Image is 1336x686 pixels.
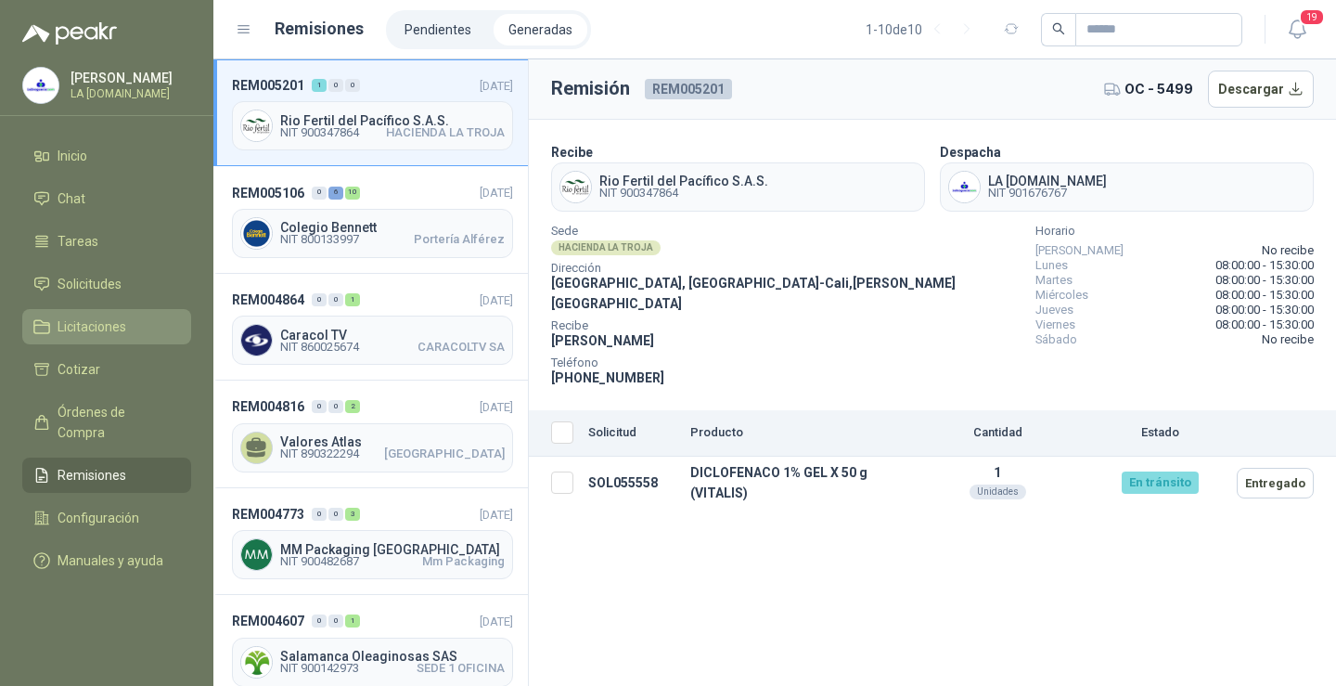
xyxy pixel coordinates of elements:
span: SEDE 1 OFICINA [417,663,505,674]
div: 6 [328,187,343,200]
p: LA [DOMAIN_NAME] [71,88,186,99]
span: Sede [551,227,1021,236]
span: Inicio [58,146,87,166]
span: No recibe [1262,332,1314,347]
span: REM005201 [645,79,732,99]
div: En tránsito [1122,472,1199,494]
h3: Remisión [551,74,630,103]
span: Caracol TV [280,329,505,342]
div: 0 [345,79,360,92]
span: Configuración [58,508,139,528]
span: LA [DOMAIN_NAME] [988,175,1107,188]
span: Martes [1035,273,1073,288]
span: NIT 900142973 [280,663,359,674]
span: [DATE] [480,508,513,522]
a: REM0051060610[DATE] Company LogoColegio BennettNIT 800133997Portería Alférez [213,166,528,273]
a: REM004773003[DATE] Company LogoMM Packaging [GEOGRAPHIC_DATA]NIT 900482687Mm Packaging [213,488,528,595]
span: Colegio Bennett [280,221,505,234]
span: [DATE] [480,293,513,307]
a: REM004864001[DATE] Company LogoCaracol TVNIT 860025674CARACOLTV SA [213,274,528,381]
span: NIT 860025674 [280,342,359,353]
div: 0 [312,615,327,628]
a: Cotizar [22,352,191,387]
img: Company Logo [241,325,272,356]
div: 0 [312,508,327,521]
span: search [1052,22,1065,35]
img: Company Logo [560,172,591,202]
div: 2 [345,400,360,413]
span: Recibe [551,321,1021,330]
a: Inicio [22,138,191,174]
a: Tareas [22,224,191,259]
span: Órdenes de Compra [58,402,173,443]
span: Lunes [1035,258,1068,273]
div: HACIENDA LA TROJA [551,240,661,255]
span: REM004864 [232,290,304,310]
span: REM004773 [232,504,304,524]
th: Estado [1090,410,1229,457]
button: Descargar [1208,71,1315,108]
span: [PERSON_NAME] [1035,243,1124,258]
span: NIT 900347864 [599,188,768,199]
a: REM004816002[DATE] Valores AtlasNIT 890322294[GEOGRAPHIC_DATA] [213,381,528,487]
th: Seleccionar/deseleccionar [529,410,581,457]
button: 19 [1280,13,1314,46]
span: Miércoles [1035,288,1088,303]
div: 10 [345,187,360,200]
a: Solicitudes [22,266,191,302]
span: REM004607 [232,611,304,631]
span: Viernes [1035,317,1075,332]
span: 19 [1299,8,1325,26]
span: HACIENDA LA TROJA [386,127,505,138]
span: [DATE] [480,615,513,628]
span: [GEOGRAPHIC_DATA], [GEOGRAPHIC_DATA] - Cali , [PERSON_NAME][GEOGRAPHIC_DATA] [551,276,956,311]
span: Tareas [58,231,98,252]
span: 08:00:00 - 15:30:00 [1215,273,1314,288]
span: 08:00:00 - 15:30:00 [1215,303,1314,317]
div: 1 [312,79,327,92]
td: SOL055558 [581,457,683,510]
span: Dirección [551,264,1021,273]
button: Entregado [1237,468,1314,498]
span: NIT 800133997 [280,234,359,245]
div: 0 [312,400,327,413]
span: Remisiones [58,465,126,485]
span: Jueves [1035,303,1073,317]
span: Salamanca Oleaginosas SAS [280,650,505,663]
img: Company Logo [241,218,272,249]
img: Company Logo [241,110,272,141]
span: Licitaciones [58,317,126,337]
span: NIT 900482687 [280,556,359,567]
a: Órdenes de Compra [22,395,191,450]
span: REM005106 [232,183,304,203]
span: 08:00:00 - 15:30:00 [1215,258,1314,273]
a: Configuración [22,500,191,536]
div: 1 [345,293,360,306]
h1: Remisiones [275,16,364,42]
span: [DATE] [480,400,513,414]
a: Pendientes [390,14,486,45]
span: Rio Fertil del Pacífico S.A.S. [280,114,505,127]
span: Solicitudes [58,274,122,294]
a: Manuales y ayuda [22,543,191,578]
a: Remisiones [22,458,191,493]
span: Chat [58,188,85,209]
span: REM005201 [232,75,304,96]
span: Sábado [1035,332,1077,347]
img: Company Logo [949,172,980,202]
span: [DATE] [480,79,513,93]
a: Generadas [494,14,587,45]
span: Horario [1035,227,1314,236]
div: 0 [312,187,327,200]
a: REM005201100[DATE] Company LogoRio Fertil del Pacífico S.A.S.NIT 900347864HACIENDA LA TROJA [213,59,528,166]
div: 0 [328,508,343,521]
p: 1 [912,465,1083,480]
span: Rio Fertil del Pacífico S.A.S. [599,175,768,188]
span: [GEOGRAPHIC_DATA] [384,448,505,459]
div: 0 [328,79,343,92]
span: OC - 5499 [1124,79,1193,99]
span: NIT 901676767 [988,188,1107,199]
span: 08:00:00 - 15:30:00 [1215,288,1314,303]
span: REM004816 [232,396,304,417]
